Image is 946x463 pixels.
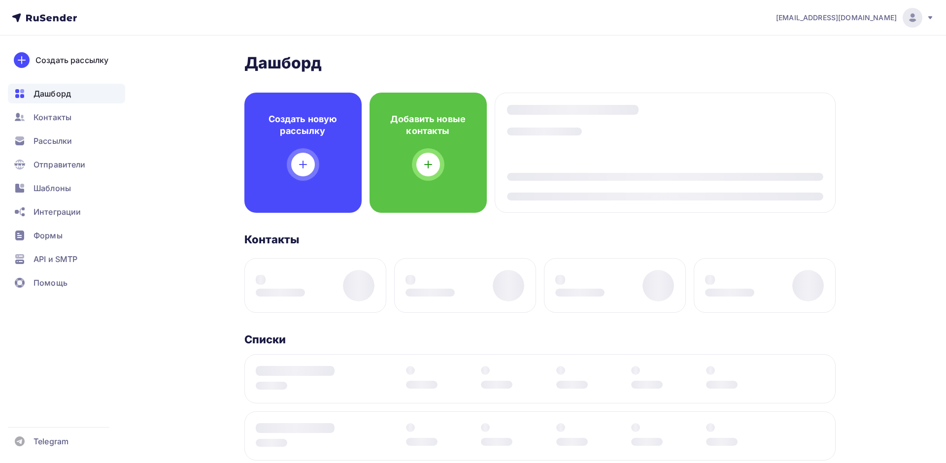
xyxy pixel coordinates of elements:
[8,155,125,174] a: Отправители
[34,182,71,194] span: Шаблоны
[244,232,300,246] h3: Контакты
[8,84,125,103] a: Дашборд
[244,332,286,346] h3: Списки
[34,277,68,289] span: Помощь
[244,53,836,73] h2: Дашборд
[34,135,72,147] span: Рассылки
[8,107,125,127] a: Контакты
[34,435,68,447] span: Telegram
[8,178,125,198] a: Шаблоны
[34,88,71,99] span: Дашборд
[385,113,471,137] h4: Добавить новые контакты
[776,13,897,23] span: [EMAIL_ADDRESS][DOMAIN_NAME]
[260,113,346,137] h4: Создать новую рассылку
[34,206,81,218] span: Интеграции
[34,159,86,170] span: Отправители
[34,230,63,241] span: Формы
[35,54,108,66] div: Создать рассылку
[8,226,125,245] a: Формы
[34,253,77,265] span: API и SMTP
[8,131,125,151] a: Рассылки
[776,8,934,28] a: [EMAIL_ADDRESS][DOMAIN_NAME]
[34,111,71,123] span: Контакты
